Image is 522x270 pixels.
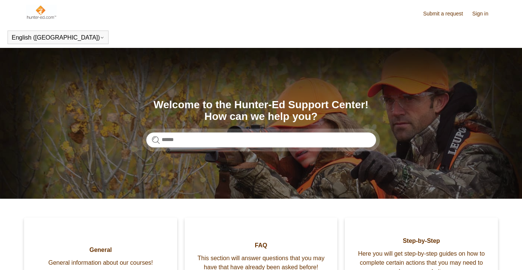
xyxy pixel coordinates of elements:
[473,245,517,264] div: Chat Support
[146,99,376,123] h1: Welcome to the Hunter-Ed Support Center! How can we help you?
[146,132,376,147] input: Search
[196,241,326,250] span: FAQ
[423,10,471,18] a: Submit a request
[12,34,104,41] button: English ([GEOGRAPHIC_DATA])
[35,258,166,267] span: General information about our courses!
[35,245,166,255] span: General
[26,5,57,20] img: Hunter-Ed Help Center home page
[472,10,496,18] a: Sign in
[356,236,487,245] span: Step-by-Step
